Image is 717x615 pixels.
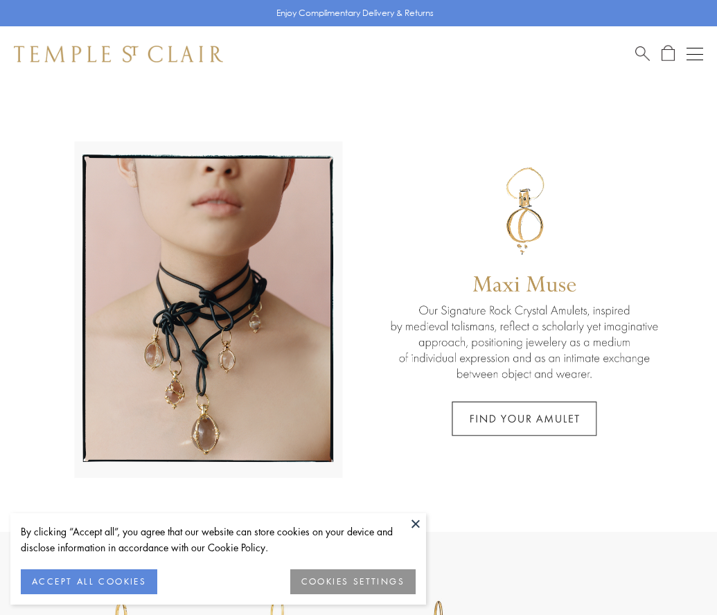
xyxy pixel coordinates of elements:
img: Temple St. Clair [14,46,223,62]
button: ACCEPT ALL COOKIES [21,569,157,594]
a: Search [635,45,650,62]
div: By clicking “Accept all”, you agree that our website can store cookies on your device and disclos... [21,524,416,555]
button: COOKIES SETTINGS [290,569,416,594]
button: Open navigation [687,46,703,62]
p: Enjoy Complimentary Delivery & Returns [276,6,434,20]
a: Open Shopping Bag [662,45,675,62]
